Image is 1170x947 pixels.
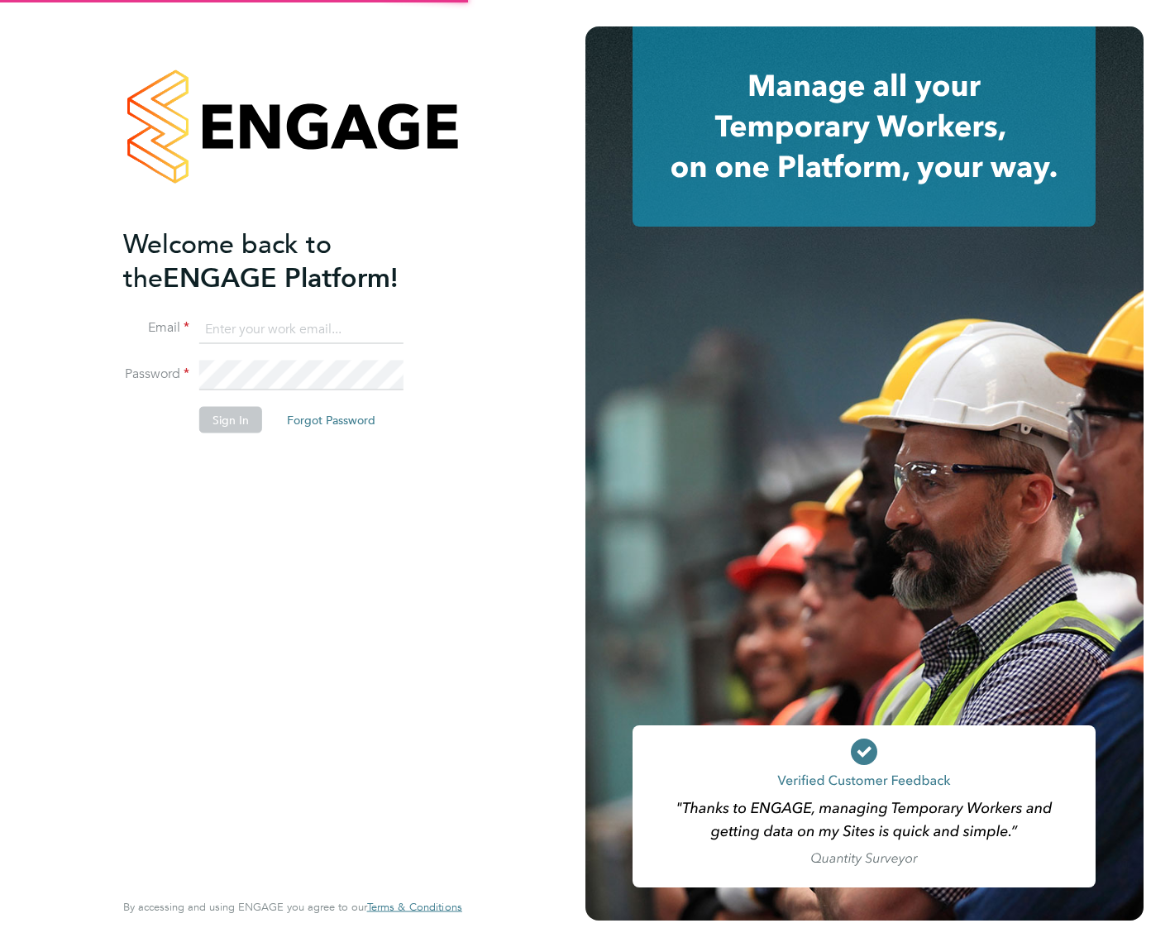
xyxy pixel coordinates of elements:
[123,227,446,294] h2: ENGAGE Platform!
[123,366,189,383] label: Password
[123,900,462,914] span: By accessing and using ENGAGE you agree to our
[367,900,462,914] span: Terms & Conditions
[199,314,404,344] input: Enter your work email...
[123,227,332,294] span: Welcome back to the
[199,407,262,433] button: Sign In
[367,901,462,914] a: Terms & Conditions
[123,319,189,337] label: Email
[274,407,389,433] button: Forgot Password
